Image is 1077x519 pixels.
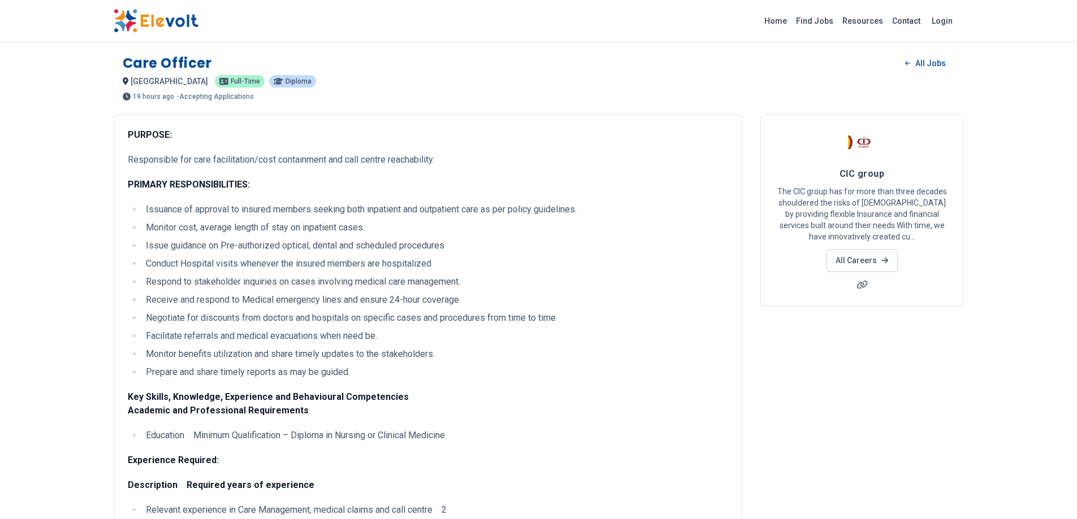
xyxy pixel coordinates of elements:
li: Receive and respond to Medical emergency lines and ensure 24-hour coverage [142,293,728,307]
strong: PRIMARY RESPONSIBILITIES: [128,179,250,190]
img: CIC group [848,128,876,156]
li: Negotiate for discounts from doctors and hospitals on specific cases and procedures from time to ... [142,311,728,325]
img: Elevolt [114,9,198,33]
a: Home [760,12,791,30]
span: Full-time [231,78,260,85]
a: Find Jobs [791,12,838,30]
span: Diploma [286,78,312,85]
strong: Experience Required: [128,455,219,465]
a: Contact [888,12,925,30]
li: Prepare and share timely reports as may be guided. [142,365,728,379]
li: Monitor cost, average length of stay on inpatient cases. [142,221,728,234]
strong: Description Required years of experience [128,479,314,490]
h1: Care Officer [123,54,212,72]
li: Education Minimum Qualification – Diploma in Nursing or Clinical Medicine [142,429,728,442]
span: [GEOGRAPHIC_DATA] [131,77,208,86]
a: Resources [838,12,888,30]
span: 19 hours ago [133,93,174,100]
li: Issue guidance on Pre-authorized optical, dental and scheduled procedures [142,239,728,252]
p: Responsible for care facilitation/cost containment and call centre reachability. [128,153,728,167]
p: The CIC group has for more than three decades shouldered the risks of [DEMOGRAPHIC_DATA] by provi... [775,186,950,242]
li: Issuance of approval to insured members seeking both inpatient and outpatient care as per policy ... [142,203,728,216]
li: Relevant experience in Care Management, medical claims and call centre 2 [142,503,728,517]
span: CIC group [840,168,884,179]
li: Conduct Hospital visits whenever the insured members are hospitalized [142,257,728,271]
strong: PURPOSE: [128,129,172,140]
li: Respond to stakeholder inquiries on cases involving medical care management. [142,275,728,289]
p: - Accepting Applications [176,93,254,100]
a: All Careers [826,249,898,272]
strong: Key Skills, Knowledge, Experience and Behavioural Competencies Academic and Professional Requirem... [128,391,409,416]
li: Facilitate referrals and medical evacuations when need be. [142,329,728,343]
li: Monitor benefits utilization and share timely updates to the stakeholders. [142,347,728,361]
a: Login [925,10,959,32]
a: All Jobs [896,55,954,72]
